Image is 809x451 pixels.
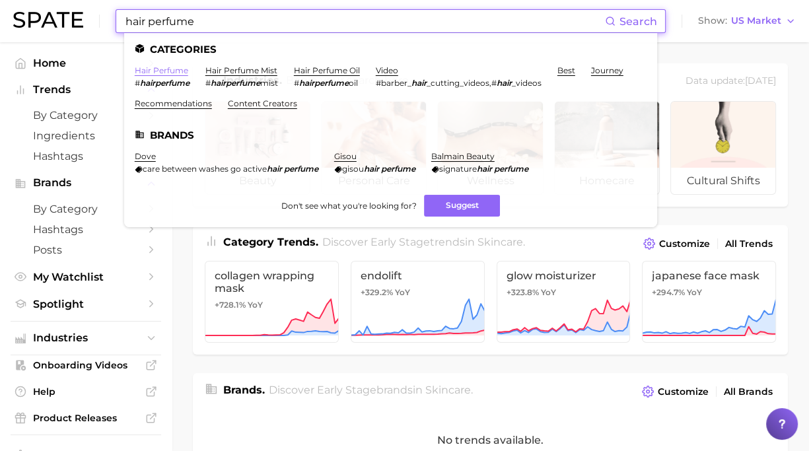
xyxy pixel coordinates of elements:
div: , [376,78,542,88]
a: My Watchlist [11,267,161,287]
a: Hashtags [11,146,161,166]
a: endolift+329.2% YoY [351,261,485,343]
span: skincare [477,236,523,248]
span: Industries [33,332,139,344]
button: Customize [639,382,712,401]
span: Spotlight [33,298,139,310]
span: mist [260,78,278,88]
a: Help [11,382,161,401]
span: Hashtags [33,150,139,162]
span: Brands . [223,384,265,396]
span: oil [349,78,358,88]
span: Search [619,15,657,28]
button: Brands [11,173,161,193]
span: +329.2% [361,287,393,297]
button: Trends [11,80,161,100]
em: hair [497,78,512,88]
li: Categories [135,44,647,55]
span: by Category [33,203,139,215]
span: YoY [248,300,263,310]
em: hairperfume [211,78,260,88]
a: collagen wrapping mask+728.1% YoY [205,261,339,343]
a: All Trends [722,235,776,253]
a: Ingredients [11,125,161,146]
em: perfume [494,164,528,174]
a: dove [135,151,156,161]
input: Search here for a brand, industry, or ingredient [124,10,605,32]
span: skincare [425,384,471,396]
a: video [376,65,398,75]
a: japanese face mask+294.7% YoY [642,261,776,343]
span: My Watchlist [33,271,139,283]
span: Show [698,17,727,24]
span: Discover Early Stage trends in . [322,236,525,248]
span: # [294,78,299,88]
a: cultural shifts [670,101,776,195]
em: hair [364,164,379,174]
span: care between washes go active [143,164,267,174]
em: hair [411,78,427,88]
a: Product Releases [11,408,161,428]
span: #barber_ [376,78,411,88]
a: Spotlight [11,294,161,314]
span: US Market [731,17,781,24]
button: Customize [640,234,713,253]
a: All Brands [721,383,776,401]
span: Posts [33,244,139,256]
span: Customize [659,238,710,250]
span: Brands [33,177,139,189]
a: gisou [334,151,357,161]
em: perfume [381,164,415,174]
span: YoY [541,287,556,298]
span: +294.7% [652,287,685,297]
span: Trends [33,84,139,96]
span: cultural shifts [671,168,775,194]
li: Brands [135,129,647,141]
span: glow moisturizer [507,269,621,282]
a: by Category [11,199,161,219]
a: Home [11,53,161,73]
a: Posts [11,240,161,260]
span: All Trends [725,238,773,250]
span: Category Trends . [223,236,318,248]
span: +728.1% [215,300,246,310]
a: by Category [11,105,161,125]
span: Don't see what you're looking for? [281,201,416,211]
img: SPATE [13,12,83,28]
button: ShowUS Market [695,13,799,30]
a: journey [591,65,623,75]
a: Hashtags [11,219,161,240]
a: hair perfume mist [205,65,277,75]
em: perfume [284,164,318,174]
span: # [491,78,497,88]
a: hair perfume [135,65,188,75]
span: Onboarding Videos [33,359,139,371]
em: hair [267,164,282,174]
em: hairperfume [140,78,190,88]
span: Customize [658,386,709,398]
span: +323.8% [507,287,539,297]
a: balmain beauty [431,151,495,161]
a: Onboarding Videos [11,355,161,375]
span: Ingredients [33,129,139,142]
span: YoY [395,287,410,298]
span: All Brands [724,386,773,398]
span: _videos [512,78,542,88]
a: hair perfume oil [294,65,360,75]
button: Suggest [424,195,500,217]
span: # [205,78,211,88]
em: hairperfume [299,78,349,88]
div: Data update: [DATE] [686,73,776,90]
a: glow moisturizer+323.8% YoY [497,261,631,343]
span: # [135,78,140,88]
span: _cutting_videos [427,78,489,88]
em: hair [477,164,492,174]
a: recommendations [135,98,212,108]
span: YoY [687,287,702,298]
button: Industries [11,328,161,348]
span: Product Releases [33,412,139,424]
a: content creators [228,98,297,108]
span: collagen wrapping mask [215,269,329,295]
span: signature [439,164,477,174]
a: best [557,65,575,75]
